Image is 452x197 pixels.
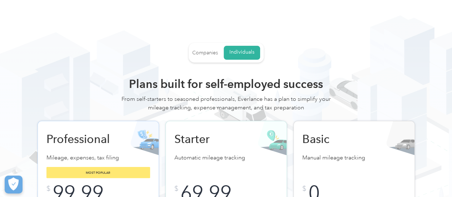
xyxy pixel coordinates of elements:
div: Individuals [229,49,254,55]
input: Submit [123,65,170,79]
h2: Starter [174,132,249,146]
div: $ [302,185,306,192]
h2: Plans built for self-employed success [119,77,333,91]
h2: Basic [302,132,377,146]
h2: Professional [46,132,121,146]
p: Mileage, expenses, tax filing [46,153,150,163]
p: Automatic mileage tracking [174,153,278,163]
div: $ [46,185,50,192]
div: From self-starters to seasoned professionals, Everlance has a plan to simplify your mileage track... [119,95,333,119]
div: Companies [192,50,218,56]
div: $ [174,185,178,192]
div: Most popular [46,167,150,178]
p: Manual mileage tracking [302,153,406,163]
input: Submit [123,94,170,109]
button: Cookies Settings [5,176,23,193]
